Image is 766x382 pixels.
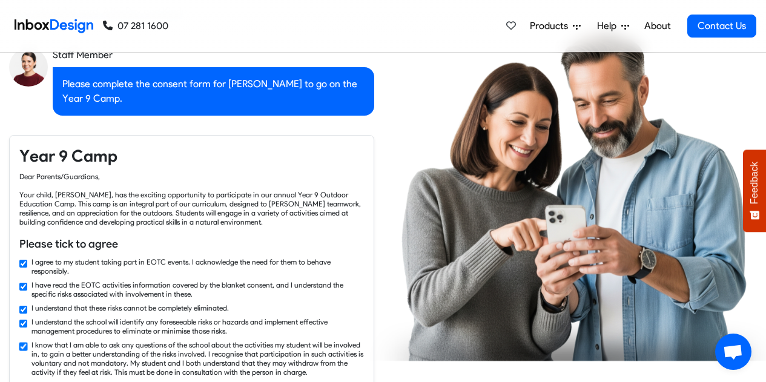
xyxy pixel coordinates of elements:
label: I know that I am able to ask any questions of the school about the activities my student will be ... [31,340,364,377]
div: 开放式聊天 [715,334,751,370]
h4: Year 9 Camp [19,145,364,167]
span: Products [530,19,573,33]
label: I have read the EOTC activities information covered by the blanket consent, and I understand the ... [31,280,364,298]
div: Staff Member [53,48,374,62]
h6: Please tick to agree [19,236,364,252]
a: About [641,14,674,38]
a: Help [592,14,634,38]
div: Dear Parents/Guardians, Your child, [PERSON_NAME], has the exciting opportunity to participate in... [19,172,364,226]
span: Help [597,19,621,33]
label: I agree to my student taking part in EOTC events. I acknowledge the need for them to behave respo... [31,257,364,275]
a: 07 281 1600 [103,19,168,33]
label: I understand that these risks cannot be completely eliminated. [31,303,229,312]
div: Please complete the consent form for [PERSON_NAME] to go on the Year 9 Camp. [53,67,374,116]
label: I understand the school will identify any foreseeable risks or hazards and implement effective ma... [31,317,364,335]
img: staff_avatar.png [9,48,48,87]
a: Contact Us [687,15,756,38]
a: Products [525,14,586,38]
button: Feedback - Show survey [743,150,766,232]
span: Feedback [749,162,760,204]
